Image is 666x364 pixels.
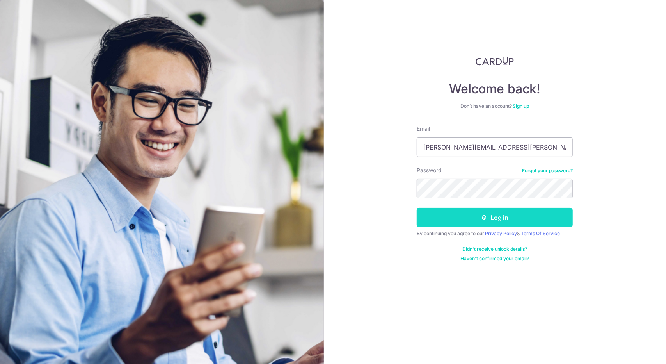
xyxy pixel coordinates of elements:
input: Enter your Email [417,137,573,157]
img: CardUp Logo [476,56,514,66]
h4: Welcome back! [417,81,573,97]
a: Terms Of Service [521,230,560,236]
label: Password [417,166,442,174]
label: Email [417,125,430,133]
a: Didn't receive unlock details? [462,246,527,252]
a: Privacy Policy [485,230,517,236]
a: Haven't confirmed your email? [460,255,529,262]
button: Log in [417,208,573,227]
a: Forgot your password? [522,168,573,174]
a: Sign up [513,103,529,109]
div: Don’t have an account? [417,103,573,109]
div: By continuing you agree to our & [417,230,573,237]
